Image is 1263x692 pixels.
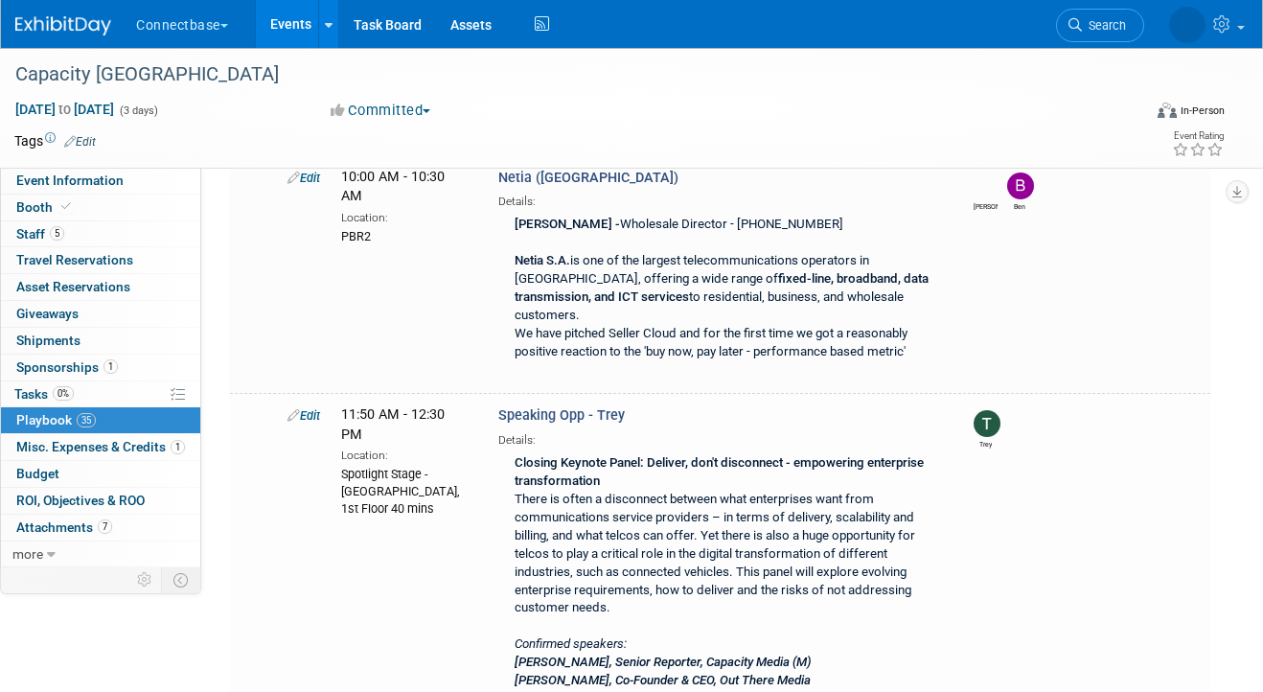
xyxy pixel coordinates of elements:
span: Staff [16,226,64,242]
a: Budget [1,461,200,487]
span: Event Information [16,173,124,188]
span: Asset Reservations [16,279,130,294]
span: 0% [53,386,74,401]
span: Search [1082,18,1126,33]
div: Event Format [1047,100,1226,128]
button: Committed [324,101,438,121]
div: PBR2 [341,226,470,245]
span: 5 [50,226,64,241]
div: Capacity [GEOGRAPHIC_DATA] [9,58,1121,92]
a: ROI, Objectives & ROO [1,488,200,514]
a: Event Information [1,168,200,194]
span: to [56,102,74,117]
b: Netia S.A. [515,253,570,267]
td: Tags [14,131,96,150]
img: John Giblin [974,173,1000,199]
span: Tasks [14,386,74,402]
a: Booth [1,195,200,220]
div: Event Rating [1172,131,1224,141]
span: Attachments [16,519,112,535]
span: more [12,546,43,562]
div: Spotlight Stage - [GEOGRAPHIC_DATA], 1st Floor 40 mins [341,464,470,518]
a: Tasks0% [1,381,200,407]
div: In-Person [1180,104,1225,118]
div: Ben Edmond [1007,199,1031,212]
div: John Giblin [974,199,998,212]
span: ROI, Objectives & ROO [16,493,145,508]
td: Personalize Event Tab Strip [128,567,162,592]
span: 35 [77,413,96,427]
b: Deliver, don't disconnect - empowering enterprise transformation [515,455,924,488]
i: Booth reservation complete [61,201,71,212]
span: Misc. Expenses & Credits [16,439,185,454]
span: 7 [98,519,112,534]
span: 1 [103,359,118,374]
a: Giveaways [1,301,200,327]
td: Toggle Event Tabs [162,567,201,592]
span: Booth [16,199,75,215]
span: (3 days) [118,104,158,117]
span: Travel Reservations [16,252,133,267]
a: Attachments7 [1,515,200,541]
img: ExhibitDay [15,16,111,35]
div: Trey Willis [974,437,998,450]
span: [DATE] [DATE] [14,101,115,118]
span: Budget [16,466,59,481]
a: Edit [287,408,320,423]
img: Melissa Frank [1169,7,1206,43]
a: Staff5 [1,221,200,247]
a: more [1,542,200,567]
a: Edit [64,135,96,149]
div: Location: [341,445,470,464]
i: [PERSON_NAME], Senior Reporter, Capacity Media (M) [515,655,812,669]
i: [PERSON_NAME], Co-Founder & CEO, Out There Media [515,673,811,687]
i: Confirmed speakers: [515,636,627,651]
span: 1 [171,440,185,454]
span: Speaking Opp - Trey [498,407,625,424]
a: Asset Reservations [1,274,200,300]
span: Sponsorships [16,359,118,375]
a: Sponsorships1 [1,355,200,381]
span: Giveaways [16,306,79,321]
a: Playbook35 [1,407,200,433]
img: Format-Inperson.png [1158,103,1177,118]
b: Closing Keynote Panel: [515,455,644,470]
div: Details: [498,427,941,449]
div: Location: [341,207,470,226]
a: Shipments [1,328,200,354]
a: Misc. Expenses & Credits1 [1,434,200,460]
span: Netia ([GEOGRAPHIC_DATA]) [498,170,678,186]
span: Shipments [16,333,80,348]
div: Details: [498,188,941,210]
div: Wholesale Director - [PHONE_NUMBER] is one of the largest telecommunications operators in [GEOGRA... [498,210,941,369]
img: Trey Willis [974,410,1000,437]
b: [PERSON_NAME] - [515,217,620,231]
a: Search [1056,9,1144,42]
span: 11:50 AM - 12:30 PM [341,406,445,442]
a: Travel Reservations [1,247,200,273]
span: Playbook [16,412,96,427]
a: Edit [287,171,320,185]
img: Ben Edmond [1007,173,1034,199]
